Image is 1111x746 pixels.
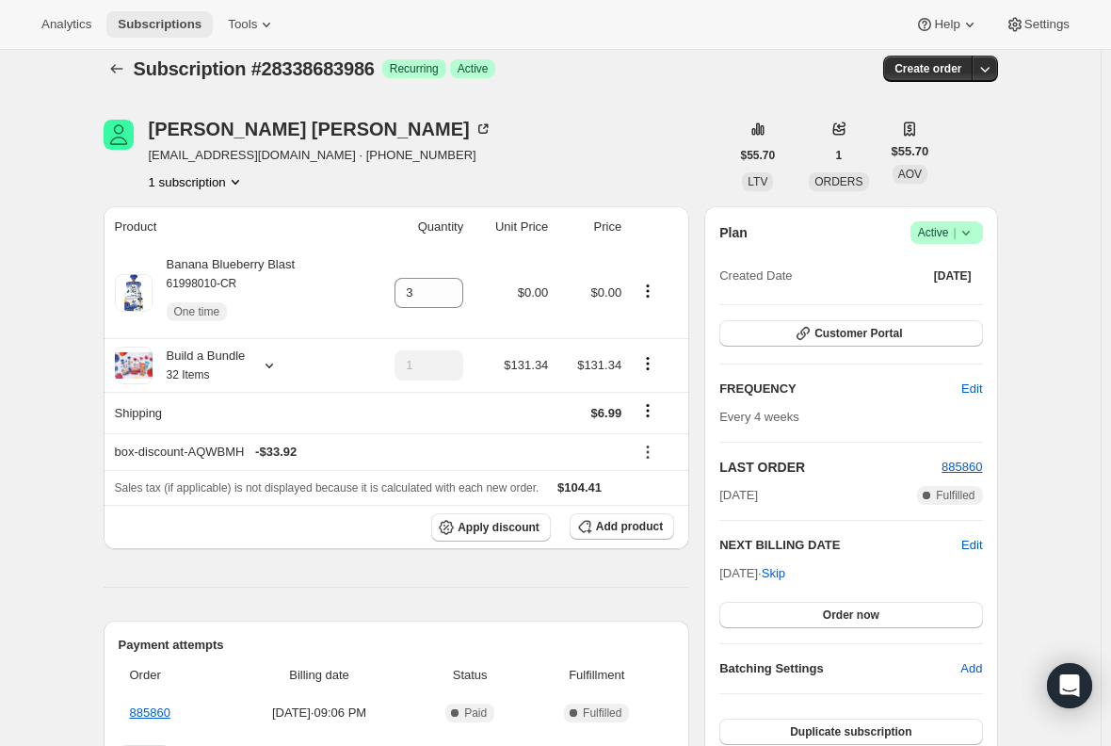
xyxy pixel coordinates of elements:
button: Analytics [30,11,103,38]
button: 1 [825,142,854,169]
span: Active [458,61,489,76]
span: Paid [464,705,487,721]
span: Create order [894,61,961,76]
span: Created Date [719,267,792,285]
button: Duplicate subscription [719,719,982,745]
button: Apply discount [431,513,551,542]
h6: Batching Settings [719,659,960,678]
button: Create order [883,56,973,82]
button: Settings [994,11,1081,38]
span: 1 [836,148,843,163]
span: Add product [596,519,663,534]
span: [EMAIL_ADDRESS][DOMAIN_NAME] · [PHONE_NUMBER] [149,146,492,165]
th: Product [104,206,364,248]
button: Edit [961,536,982,555]
button: 885860 [942,458,982,477]
span: Skip [762,564,785,583]
button: Add product [570,513,674,540]
th: Unit Price [469,206,554,248]
img: product img [115,274,153,312]
a: 885860 [942,460,982,474]
span: Customer Portal [814,326,902,341]
button: Product actions [149,172,245,191]
span: Apply discount [458,520,539,535]
span: $0.00 [518,285,549,300]
div: Build a Bundle [153,347,246,384]
h2: Plan [719,223,748,242]
span: Analytics [41,17,91,32]
th: Price [554,206,627,248]
span: Fulfilled [936,488,974,503]
span: Order now [823,608,879,623]
span: One time [174,304,220,319]
span: ORDERS [814,175,862,188]
button: Order now [719,602,982,628]
span: [DATE] · [719,566,785,580]
th: Shipping [104,392,364,433]
h2: Payment attempts [119,636,675,655]
span: Every 4 weeks [719,410,799,424]
span: Add [960,659,982,678]
span: $55.70 [892,142,929,161]
span: Duplicate subscription [790,724,911,739]
small: 61998010-CR [167,277,237,290]
button: Subscriptions [106,11,213,38]
span: Subscriptions [118,17,201,32]
h2: NEXT BILLING DATE [719,536,961,555]
span: Edit [961,380,982,398]
span: $55.70 [741,148,776,163]
h2: LAST ORDER [719,458,942,477]
span: $104.41 [557,480,602,495]
span: Fulfilled [583,705,621,721]
button: Help [904,11,990,38]
span: Help [934,17,959,32]
span: Billing date [229,666,410,685]
div: [PERSON_NAME] [PERSON_NAME] [149,120,492,138]
span: [DATE] [934,268,972,284]
a: 885860 [130,705,170,720]
span: [DATE] · 09:06 PM [229,704,410,722]
button: $55.70 [730,142,787,169]
th: Quantity [363,206,469,248]
span: $131.34 [577,358,621,372]
span: Status [421,666,519,685]
span: | [953,225,956,240]
span: Lili Mondragon [104,120,134,150]
h2: FREQUENCY [719,380,961,398]
small: 32 Items [167,368,210,381]
span: $0.00 [591,285,622,300]
button: Customer Portal [719,320,982,347]
span: [DATE] [719,486,758,505]
button: Shipping actions [633,400,663,421]
span: Settings [1024,17,1070,32]
span: Fulfillment [530,666,663,685]
button: Edit [950,374,993,404]
span: Sales tax (if applicable) is not displayed because it is calculated with each new order. [115,481,539,495]
button: Subscriptions [104,56,130,82]
span: Active [918,223,975,242]
button: [DATE] [923,263,983,289]
div: Banana Blueberry Blast [153,255,296,331]
button: Add [949,654,993,684]
span: Subscription #28338683986 [134,58,375,79]
span: LTV [748,175,767,188]
div: box-discount-AQWBMH [115,443,622,462]
button: Tools [217,11,287,38]
span: Tools [228,17,257,32]
span: AOV [898,168,922,181]
span: $131.34 [504,358,548,372]
button: Product actions [633,353,663,374]
span: - $33.92 [255,443,297,462]
span: $6.99 [591,406,622,420]
div: Open Intercom Messenger [1047,663,1092,708]
button: Product actions [633,281,663,301]
span: Recurring [390,61,439,76]
button: Skip [750,559,797,589]
th: Order [119,655,224,696]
